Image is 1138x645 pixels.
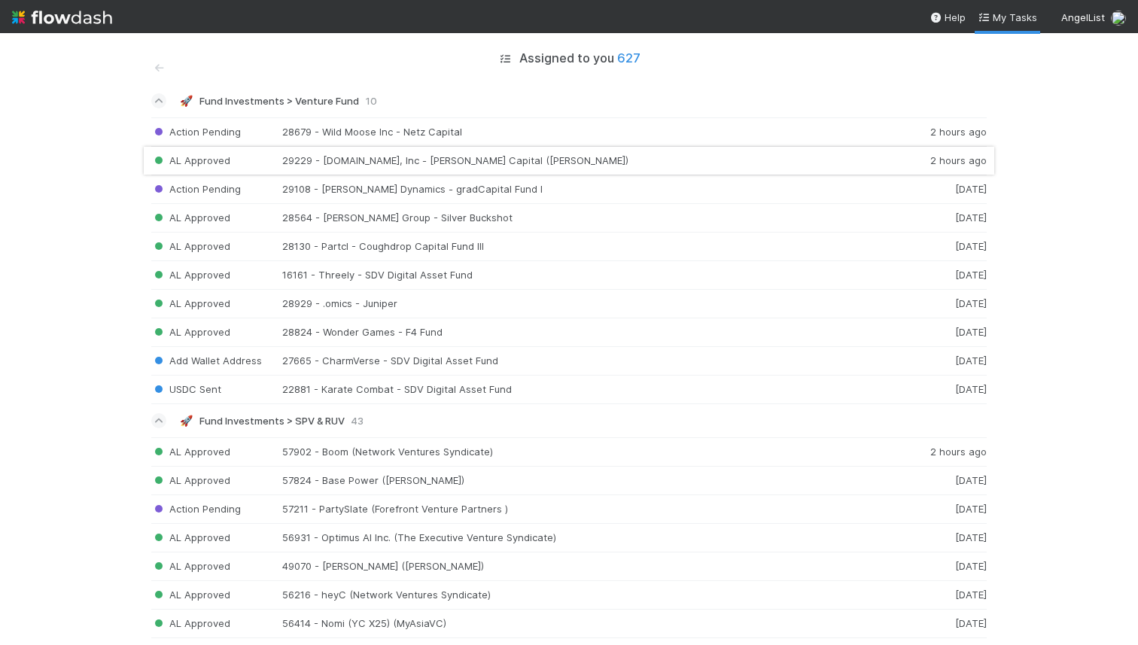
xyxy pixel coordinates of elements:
[282,531,896,544] div: 56931 - Optimus AI Inc. (The Executive Venture Syndicate)
[151,240,230,252] span: AL Approved
[151,383,221,395] span: USDC Sent
[896,560,987,573] div: [DATE]
[896,326,987,339] div: [DATE]
[978,10,1037,25] a: My Tasks
[896,269,987,281] div: [DATE]
[180,96,193,107] span: 🚀
[282,126,896,138] div: 28679 - Wild Moose Inc - Netz Capital
[282,383,896,396] div: 22881 - Karate Combat - SDV Digital Asset Fund
[151,326,230,338] span: AL Approved
[151,354,262,367] span: Add Wallet Address
[896,531,987,544] div: [DATE]
[896,183,987,196] div: [DATE]
[282,503,896,516] div: 57211 - PartySlate (Forefront Venture Partners )
[896,354,987,367] div: [DATE]
[896,126,987,138] div: 2 hours ago
[151,446,230,458] span: AL Approved
[151,560,230,572] span: AL Approved
[896,589,987,601] div: [DATE]
[282,617,896,630] div: 56414 - Nomi (YC X25) (MyAsiaVC)
[282,589,896,601] div: 56216 - heyC (Network Ventures Syndicate)
[1111,11,1126,26] img: avatar_0a9e60f7-03da-485c-bb15-a40c44fcec20.png
[282,354,896,367] div: 27665 - CharmVerse - SDV Digital Asset Fund
[282,240,896,253] div: 28130 - Partcl - Coughdrop Capital Fund III
[617,50,641,65] span: 627
[978,11,1037,23] span: My Tasks
[151,211,230,224] span: AL Approved
[519,51,641,66] h5: Assigned to you
[199,415,345,427] span: Fund Investments > SPV & RUV
[151,269,230,281] span: AL Approved
[151,126,241,138] span: Action Pending
[151,589,230,601] span: AL Approved
[282,474,896,487] div: 57824 - Base Power ([PERSON_NAME])
[1061,11,1105,23] span: AngelList
[151,503,241,515] span: Action Pending
[365,95,377,107] span: 10
[282,446,896,458] div: 57902 - Boom (Network Ventures Syndicate)
[282,183,896,196] div: 29108 - [PERSON_NAME] Dynamics - gradCapital Fund I
[151,297,230,309] span: AL Approved
[282,211,896,224] div: 28564 - [PERSON_NAME] Group - Silver Buckshot
[896,446,987,458] div: 2 hours ago
[151,531,230,543] span: AL Approved
[351,415,364,427] span: 43
[896,297,987,310] div: [DATE]
[896,474,987,487] div: [DATE]
[930,10,966,25] div: Help
[282,297,896,310] div: 28929 - .omics - Juniper
[896,617,987,630] div: [DATE]
[896,383,987,396] div: [DATE]
[896,503,987,516] div: [DATE]
[896,211,987,224] div: [DATE]
[896,240,987,253] div: [DATE]
[12,5,112,30] img: logo-inverted-e16ddd16eac7371096b0.svg
[282,269,896,281] div: 16161 - Threely - SDV Digital Asset Fund
[282,560,896,573] div: 49070 - [PERSON_NAME] ([PERSON_NAME])
[180,415,193,427] span: 🚀
[282,326,896,339] div: 28824 - Wonder Games - F4 Fund
[151,474,230,486] span: AL Approved
[151,183,241,195] span: Action Pending
[151,617,230,629] span: AL Approved
[199,95,359,107] span: Fund Investments > Venture Fund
